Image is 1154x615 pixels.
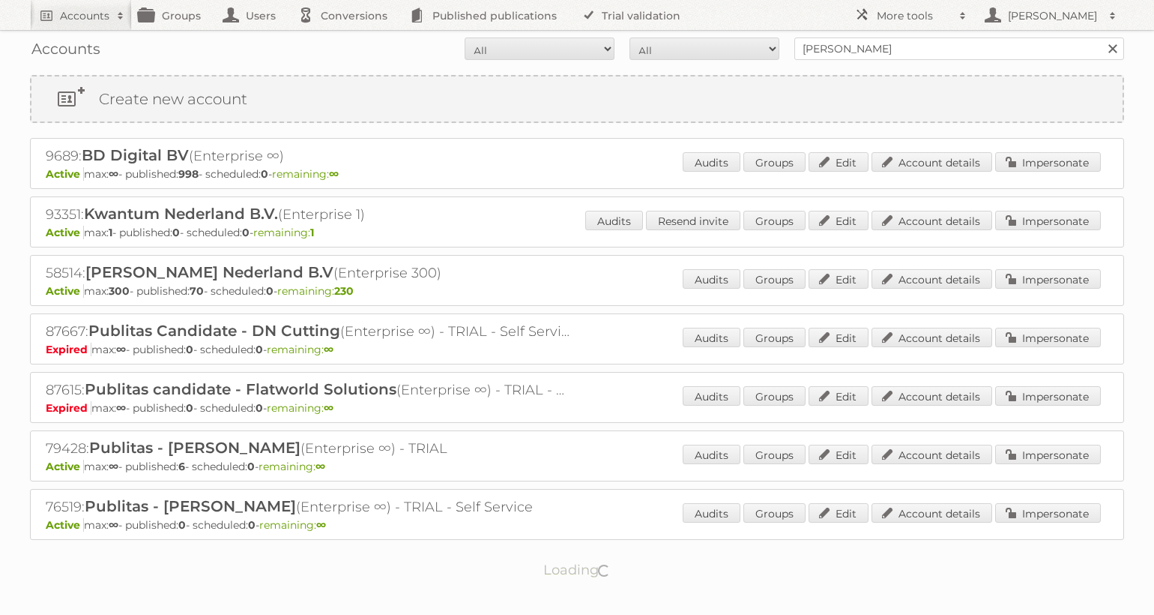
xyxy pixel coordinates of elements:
[683,503,740,523] a: Audits
[324,401,333,415] strong: ∞
[46,518,84,532] span: Active
[46,518,1108,532] p: max: - published: - scheduled: -
[186,343,193,356] strong: 0
[683,269,740,289] a: Audits
[995,503,1101,523] a: Impersonate
[743,445,806,464] a: Groups
[334,284,354,298] strong: 230
[743,503,806,523] a: Groups
[324,343,333,356] strong: ∞
[46,343,91,356] span: Expired
[178,460,185,473] strong: 6
[743,211,806,230] a: Groups
[46,380,570,400] h2: 87615: (Enterprise ∞) - TRIAL - Self Service
[272,167,339,181] span: remaining:
[683,152,740,172] a: Audits
[242,226,250,239] strong: 0
[46,226,84,239] span: Active
[809,269,868,289] a: Edit
[85,263,333,281] span: [PERSON_NAME] Nederland B.V
[683,445,740,464] a: Audits
[267,401,333,415] span: remaining:
[743,328,806,347] a: Groups
[871,211,992,230] a: Account details
[46,460,84,473] span: Active
[809,328,868,347] a: Edit
[871,152,992,172] a: Account details
[248,518,256,532] strong: 0
[256,401,263,415] strong: 0
[277,284,354,298] span: remaining:
[871,445,992,464] a: Account details
[46,226,1108,239] p: max: - published: - scheduled: -
[871,328,992,347] a: Account details
[743,386,806,406] a: Groups
[60,8,109,23] h2: Accounts
[995,211,1101,230] a: Impersonate
[267,343,333,356] span: remaining:
[178,167,199,181] strong: 998
[995,152,1101,172] a: Impersonate
[109,284,130,298] strong: 300
[259,518,326,532] span: remaining:
[256,343,263,356] strong: 0
[84,205,278,223] span: Kwantum Nederland B.V.
[995,386,1101,406] a: Impersonate
[46,343,1108,356] p: max: - published: - scheduled: -
[259,460,325,473] span: remaining:
[46,497,570,517] h2: 76519: (Enterprise ∞) - TRIAL - Self Service
[266,284,274,298] strong: 0
[316,518,326,532] strong: ∞
[88,322,340,340] span: Publitas Candidate - DN Cutting
[809,211,868,230] a: Edit
[85,497,296,515] span: Publitas - [PERSON_NAME]
[46,146,570,166] h2: 9689: (Enterprise ∞)
[109,518,118,532] strong: ∞
[871,503,992,523] a: Account details
[190,284,204,298] strong: 70
[877,8,952,23] h2: More tools
[310,226,314,239] strong: 1
[683,328,740,347] a: Audits
[995,269,1101,289] a: Impersonate
[261,167,268,181] strong: 0
[995,328,1101,347] a: Impersonate
[85,380,396,398] span: Publitas candidate - Flatworld Solutions
[46,205,570,224] h2: 93351: (Enterprise 1)
[178,518,186,532] strong: 0
[1004,8,1102,23] h2: [PERSON_NAME]
[743,152,806,172] a: Groups
[315,460,325,473] strong: ∞
[743,269,806,289] a: Groups
[82,146,189,164] span: BD Digital BV
[995,445,1101,464] a: Impersonate
[109,226,112,239] strong: 1
[46,460,1108,473] p: max: - published: - scheduled: -
[46,284,1108,298] p: max: - published: - scheduled: -
[496,555,659,585] p: Loading
[46,167,1108,181] p: max: - published: - scheduled: -
[871,386,992,406] a: Account details
[116,401,126,415] strong: ∞
[247,460,255,473] strong: 0
[46,322,570,341] h2: 87667: (Enterprise ∞) - TRIAL - Self Service
[585,211,643,230] a: Audits
[109,460,118,473] strong: ∞
[46,401,91,415] span: Expired
[809,503,868,523] a: Edit
[329,167,339,181] strong: ∞
[253,226,314,239] span: remaining:
[109,167,118,181] strong: ∞
[46,263,570,283] h2: 58514: (Enterprise 300)
[809,386,868,406] a: Edit
[809,152,868,172] a: Edit
[46,284,84,298] span: Active
[186,401,193,415] strong: 0
[172,226,180,239] strong: 0
[871,269,992,289] a: Account details
[46,401,1108,415] p: max: - published: - scheduled: -
[809,445,868,464] a: Edit
[46,439,570,458] h2: 79428: (Enterprise ∞) - TRIAL
[646,211,740,230] a: Resend invite
[116,343,126,356] strong: ∞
